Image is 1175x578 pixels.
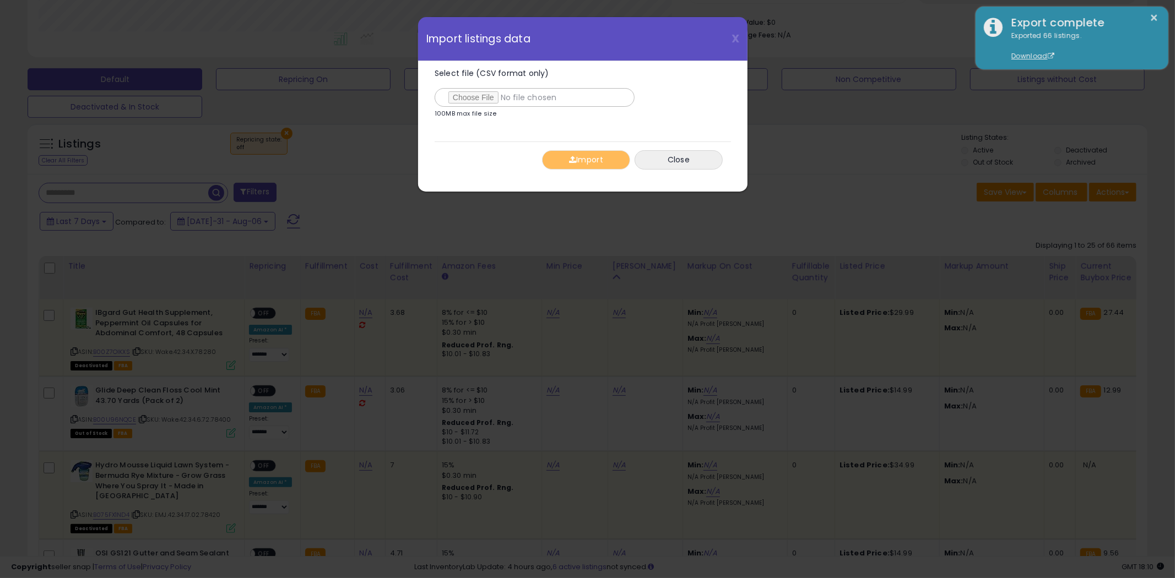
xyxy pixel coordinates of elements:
button: Close [635,150,723,170]
span: X [732,31,739,46]
button: Import [542,150,630,170]
p: 100MB max file size [435,111,497,117]
span: Select file (CSV format only) [435,68,549,79]
a: Download [1011,51,1054,61]
span: Import listings data [426,34,530,44]
button: × [1150,11,1159,25]
div: Exported 66 listings. [1003,31,1160,62]
div: Export complete [1003,15,1160,31]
